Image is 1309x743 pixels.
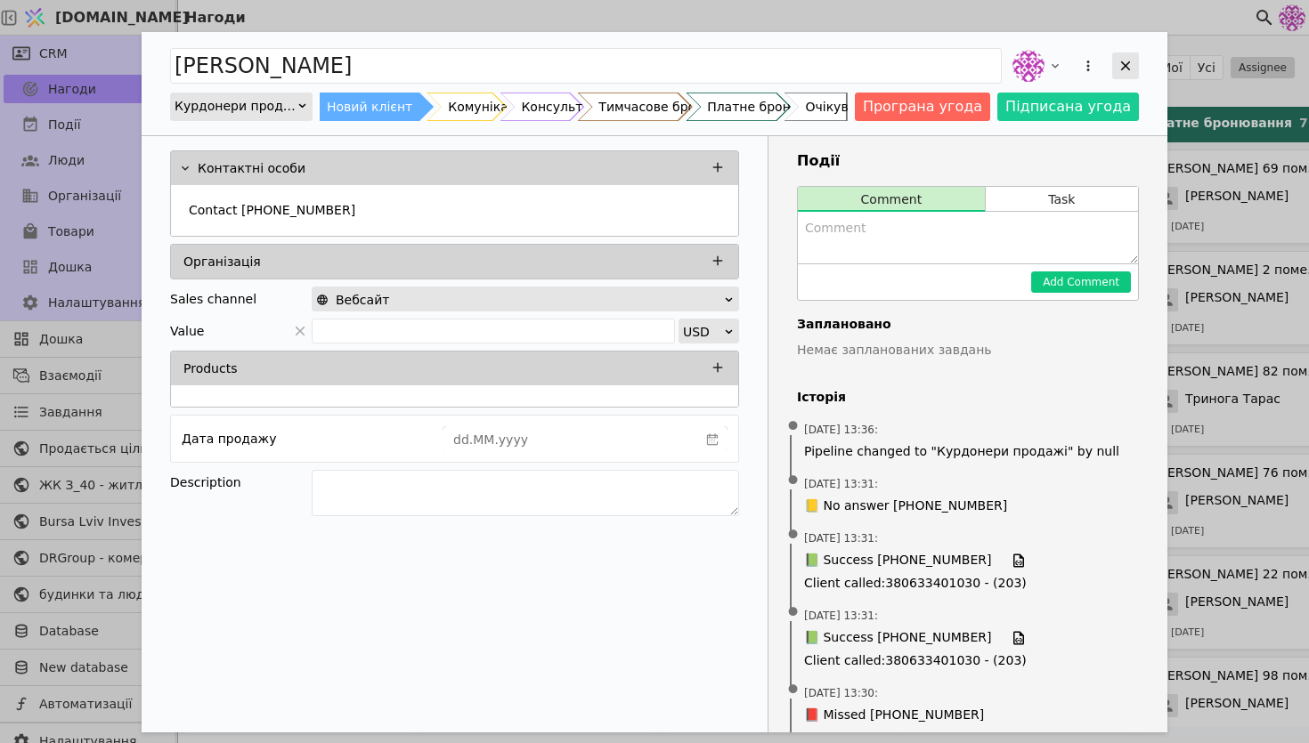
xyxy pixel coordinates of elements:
input: dd.MM.yyyy [443,427,698,452]
span: • [785,513,802,558]
div: Description [170,470,312,495]
div: USD [683,319,723,344]
div: Sales channel [170,287,256,311]
span: [DATE] 13:31 : [804,476,878,492]
span: Value [170,319,204,343]
p: Контактні особи [198,159,305,178]
button: Comment [798,187,985,212]
div: Комунікація [448,93,527,121]
span: 📒 No answer [PHONE_NUMBER] [804,497,1007,515]
span: 📗 Success [PHONE_NUMBER] [804,628,991,648]
span: [DATE] 13:31 : [804,530,878,546]
button: Підписана угода [997,93,1139,121]
span: • [785,458,802,504]
span: • [785,404,802,449]
p: Contact [PHONE_NUMBER] [189,201,355,220]
span: 📗 Success [PHONE_NUMBER] [804,551,991,570]
div: Дата продажу [182,426,276,451]
h4: Історія [797,388,1139,407]
div: Очікування [805,93,879,121]
div: Add Opportunity [142,32,1167,732]
span: Client called : 380633401030 - (203) [804,574,1132,593]
img: online-store.svg [316,294,329,306]
img: de [1012,50,1045,82]
p: Products [183,359,237,378]
span: [DATE] 13:30 : [804,685,878,701]
span: [DATE] 13:36 : [804,422,878,438]
p: Немає запланованих завдань [797,341,1139,359]
div: Новий клієнт [327,93,412,121]
button: Add Comment [1031,271,1131,293]
span: • [785,667,802,713]
span: Вебсайт [336,287,389,312]
button: Task [986,187,1138,212]
div: Платне бронювання [707,93,840,121]
h4: Заплановано [797,315,1139,334]
p: Організація [183,253,261,271]
div: Тимчасове бронювання [598,93,752,121]
div: Консультація [521,93,609,121]
h3: Події [797,150,1139,172]
div: Курдонери продажі [175,93,297,118]
span: Pipeline changed to "Курдонери продажі" by null [804,442,1132,461]
span: Client called : 380633401030 - (203) [804,651,1132,670]
span: • [785,590,802,635]
span: 📕 Missed [PHONE_NUMBER] [804,706,984,724]
svg: calender simple [706,433,719,446]
button: Програна угода [855,93,990,121]
span: [DATE] 13:31 : [804,608,878,624]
